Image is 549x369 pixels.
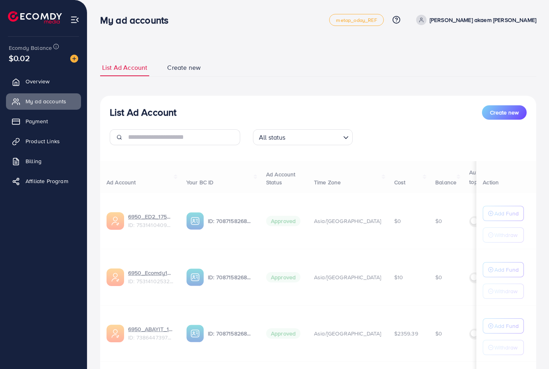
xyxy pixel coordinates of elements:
span: Billing [26,157,41,165]
a: Product Links [6,133,81,149]
span: List Ad Account [102,63,147,72]
span: metap_oday_REF [336,18,377,23]
input: Search for option [288,130,340,143]
span: Payment [26,117,48,125]
a: [PERSON_NAME] akaem [PERSON_NAME] [413,15,536,25]
h3: List Ad Account [110,107,176,118]
span: Product Links [26,137,60,145]
button: Create new [482,105,527,120]
span: Overview [26,77,49,85]
a: Payment [6,113,81,129]
a: Overview [6,73,81,89]
span: Create new [167,63,201,72]
span: Create new [490,109,519,116]
a: My ad accounts [6,93,81,109]
p: [PERSON_NAME] akaem [PERSON_NAME] [430,15,536,25]
a: metap_oday_REF [329,14,383,26]
span: My ad accounts [26,97,66,105]
a: Billing [6,153,81,169]
img: menu [70,15,79,24]
a: Affiliate Program [6,173,81,189]
span: $0.02 [9,52,30,64]
div: Search for option [253,129,353,145]
span: Affiliate Program [26,177,68,185]
span: Ecomdy Balance [9,44,52,52]
h3: My ad accounts [100,14,175,26]
img: logo [8,11,62,24]
span: All status [257,132,287,143]
img: image [70,55,78,63]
